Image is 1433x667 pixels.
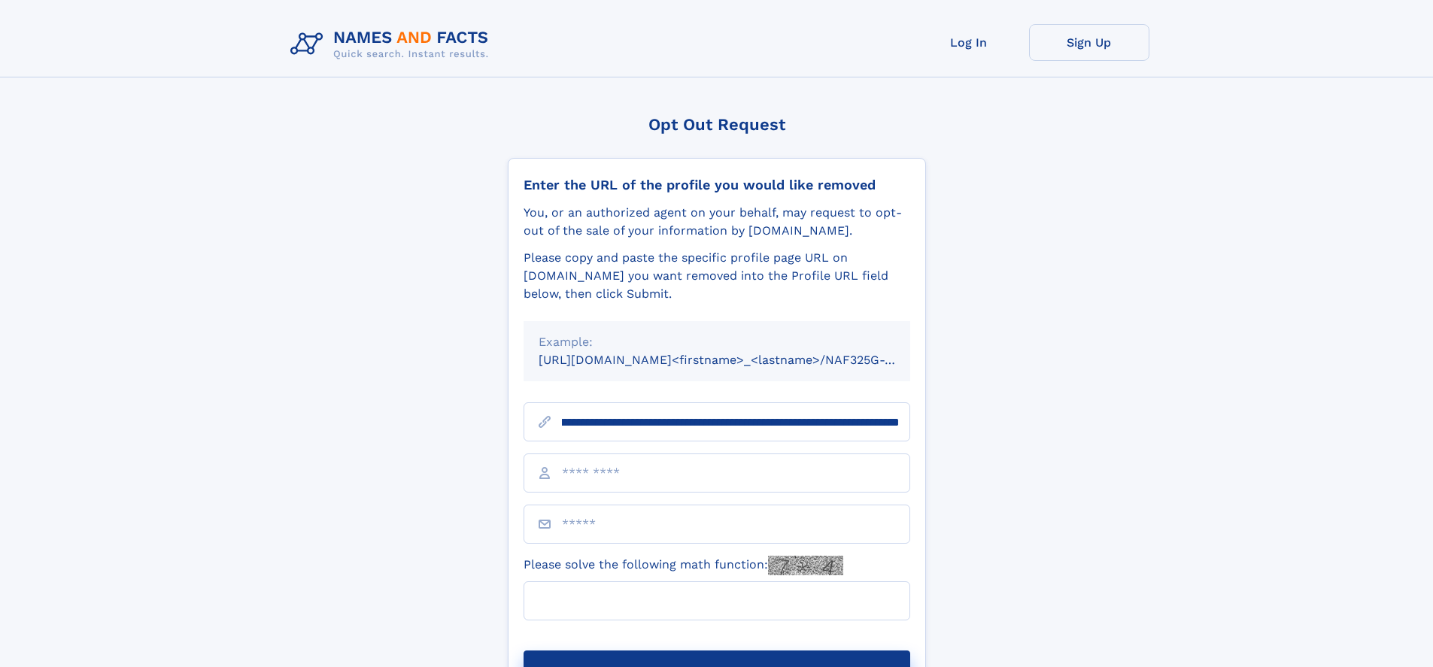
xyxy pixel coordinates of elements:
[524,249,910,303] div: Please copy and paste the specific profile page URL on [DOMAIN_NAME] you want removed into the Pr...
[524,556,843,575] label: Please solve the following math function:
[539,333,895,351] div: Example:
[909,24,1029,61] a: Log In
[539,353,939,367] small: [URL][DOMAIN_NAME]<firstname>_<lastname>/NAF325G-xxxxxxxx
[508,115,926,134] div: Opt Out Request
[524,204,910,240] div: You, or an authorized agent on your behalf, may request to opt-out of the sale of your informatio...
[284,24,501,65] img: Logo Names and Facts
[1029,24,1149,61] a: Sign Up
[524,177,910,193] div: Enter the URL of the profile you would like removed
